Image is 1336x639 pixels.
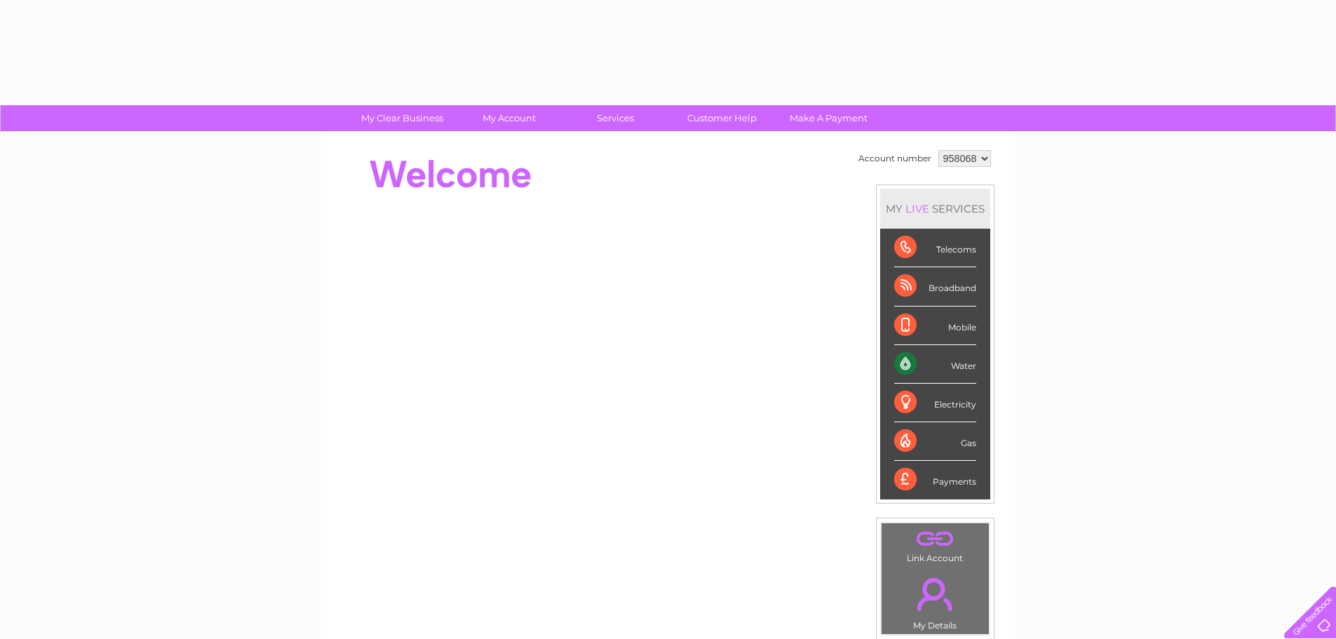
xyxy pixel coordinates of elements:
[894,384,976,422] div: Electricity
[885,570,985,619] a: .
[894,307,976,345] div: Mobile
[344,105,460,131] a: My Clear Business
[881,523,990,567] td: Link Account
[903,202,932,215] div: LIVE
[894,422,976,461] div: Gas
[881,566,990,635] td: My Details
[894,345,976,384] div: Water
[855,147,935,170] td: Account number
[894,229,976,267] div: Telecoms
[558,105,673,131] a: Services
[894,461,976,499] div: Payments
[885,527,985,551] a: .
[771,105,886,131] a: Make A Payment
[894,267,976,306] div: Broadband
[664,105,780,131] a: Customer Help
[451,105,567,131] a: My Account
[880,189,990,229] div: MY SERVICES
